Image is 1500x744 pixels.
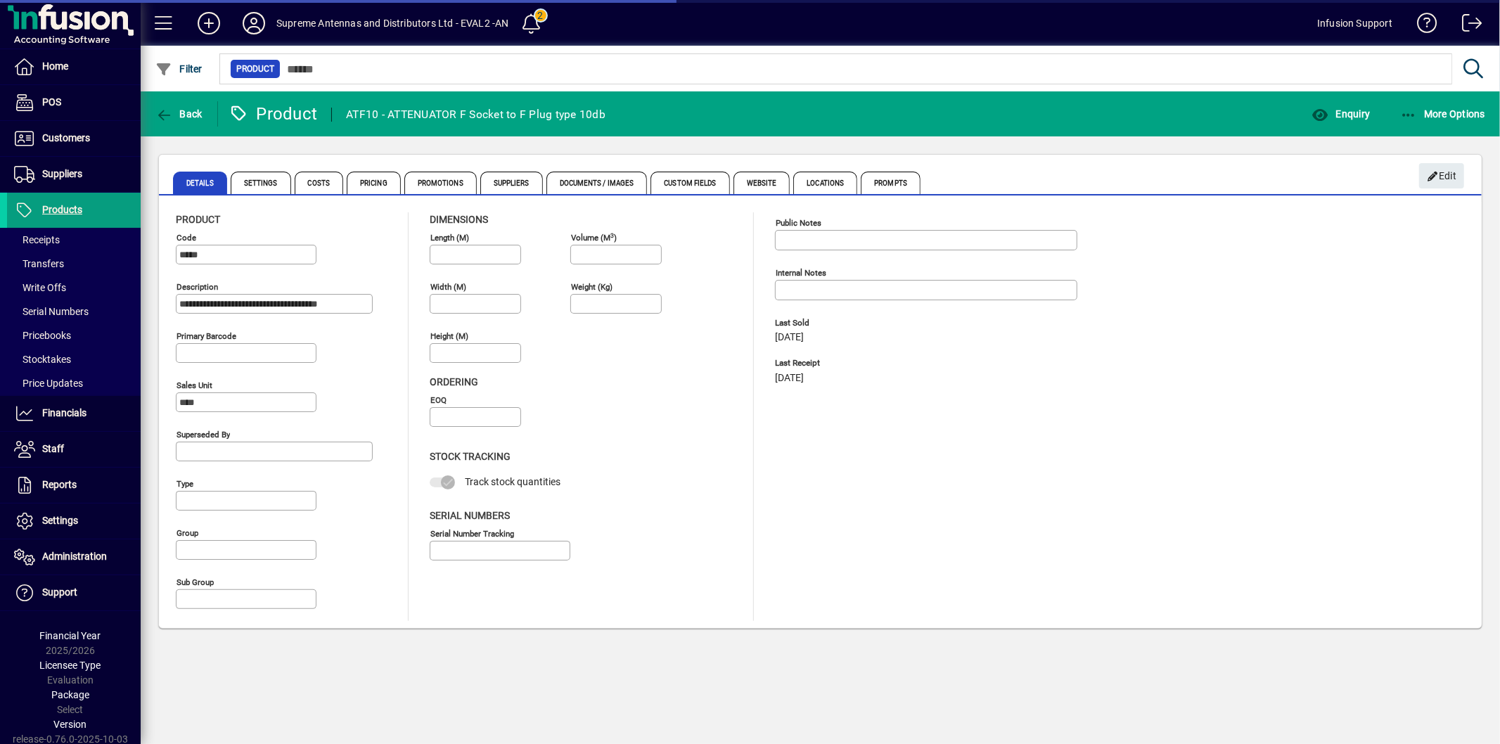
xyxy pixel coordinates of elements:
[42,407,86,418] span: Financials
[7,228,141,252] a: Receipts
[7,347,141,371] a: Stocktakes
[177,430,230,440] mat-label: Superseded by
[176,214,220,225] span: Product
[42,479,77,490] span: Reports
[14,234,60,245] span: Receipts
[430,331,468,341] mat-label: Height (m)
[141,101,218,127] app-page-header-button: Back
[42,586,77,598] span: Support
[793,172,857,194] span: Locations
[186,11,231,36] button: Add
[7,575,141,610] a: Support
[571,233,617,243] mat-label: Volume (m )
[231,172,291,194] span: Settings
[42,515,78,526] span: Settings
[14,354,71,365] span: Stocktakes
[1312,108,1370,120] span: Enquiry
[7,121,141,156] a: Customers
[430,510,510,521] span: Serial Numbers
[775,373,804,384] span: [DATE]
[236,62,274,76] span: Product
[7,432,141,467] a: Staff
[42,132,90,143] span: Customers
[1400,108,1486,120] span: More Options
[7,371,141,395] a: Price Updates
[42,204,82,215] span: Products
[430,233,469,243] mat-label: Length (m)
[430,376,478,387] span: Ordering
[276,12,509,34] div: Supreme Antennas and Distributors Ltd - EVAL2 -AN
[177,479,193,489] mat-label: Type
[775,319,986,328] span: Last Sold
[430,214,488,225] span: Dimensions
[861,172,921,194] span: Prompts
[51,689,89,700] span: Package
[610,231,614,238] sup: 3
[775,332,804,343] span: [DATE]
[14,378,83,389] span: Price Updates
[14,306,89,317] span: Serial Numbers
[1419,163,1464,188] button: Edit
[7,252,141,276] a: Transfers
[177,282,218,292] mat-label: Description
[733,172,790,194] span: Website
[40,660,101,671] span: Licensee Type
[775,359,986,368] span: Last Receipt
[7,300,141,323] a: Serial Numbers
[1317,12,1392,34] div: Infusion Support
[155,63,203,75] span: Filter
[54,719,87,730] span: Version
[430,528,514,538] mat-label: Serial Number tracking
[7,85,141,120] a: POS
[346,103,605,126] div: ATF10 - ATTENUATOR F Socket to F Plug type 10db
[546,172,648,194] span: Documents / Images
[7,396,141,431] a: Financials
[571,282,613,292] mat-label: Weight (Kg)
[177,380,212,390] mat-label: Sales unit
[152,101,206,127] button: Back
[404,172,477,194] span: Promotions
[1406,3,1437,49] a: Knowledge Base
[465,476,560,487] span: Track stock quantities
[177,331,236,341] mat-label: Primary barcode
[40,630,101,641] span: Financial Year
[650,172,729,194] span: Custom Fields
[7,49,141,84] a: Home
[776,218,821,228] mat-label: Public Notes
[14,258,64,269] span: Transfers
[14,330,71,341] span: Pricebooks
[7,504,141,539] a: Settings
[152,56,206,82] button: Filter
[7,539,141,575] a: Administration
[173,172,227,194] span: Details
[430,451,511,462] span: Stock Tracking
[7,468,141,503] a: Reports
[229,103,318,125] div: Product
[42,60,68,72] span: Home
[42,551,107,562] span: Administration
[430,282,466,292] mat-label: Width (m)
[295,172,344,194] span: Costs
[7,276,141,300] a: Write Offs
[155,108,203,120] span: Back
[14,282,66,293] span: Write Offs
[480,172,543,194] span: Suppliers
[42,168,82,179] span: Suppliers
[1451,3,1482,49] a: Logout
[7,157,141,192] a: Suppliers
[7,323,141,347] a: Pricebooks
[776,268,826,278] mat-label: Internal Notes
[177,233,196,243] mat-label: Code
[1397,101,1489,127] button: More Options
[1427,165,1457,188] span: Edit
[231,11,276,36] button: Profile
[1308,101,1373,127] button: Enquiry
[177,528,198,538] mat-label: Group
[430,395,447,405] mat-label: EOQ
[42,443,64,454] span: Staff
[177,577,214,587] mat-label: Sub group
[347,172,401,194] span: Pricing
[42,96,61,108] span: POS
